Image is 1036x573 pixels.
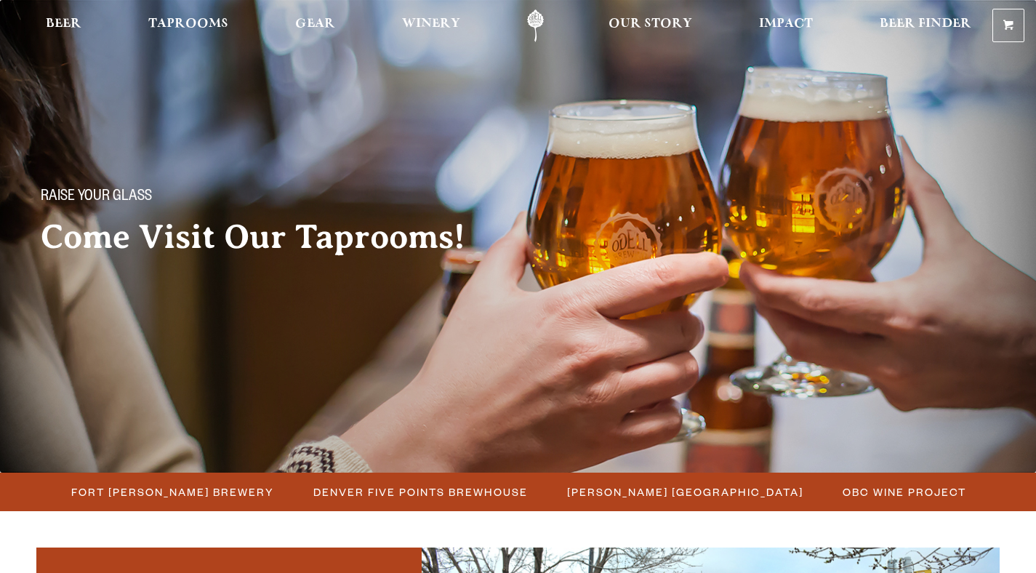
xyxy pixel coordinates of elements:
[609,18,692,30] span: Our Story
[295,18,335,30] span: Gear
[46,18,81,30] span: Beer
[402,18,460,30] span: Winery
[63,481,281,502] a: Fort [PERSON_NAME] Brewery
[36,9,91,42] a: Beer
[139,9,238,42] a: Taprooms
[834,481,973,502] a: OBC Wine Project
[393,9,470,42] a: Winery
[286,9,345,42] a: Gear
[599,9,702,42] a: Our Story
[41,188,152,207] span: Raise your glass
[759,18,813,30] span: Impact
[305,481,535,502] a: Denver Five Points Brewhouse
[870,9,981,42] a: Beer Finder
[71,481,274,502] span: Fort [PERSON_NAME] Brewery
[843,481,966,502] span: OBC Wine Project
[750,9,822,42] a: Impact
[558,481,811,502] a: [PERSON_NAME] [GEOGRAPHIC_DATA]
[313,481,528,502] span: Denver Five Points Brewhouse
[880,18,971,30] span: Beer Finder
[508,9,563,42] a: Odell Home
[41,219,494,255] h2: Come Visit Our Taprooms!
[567,481,803,502] span: [PERSON_NAME] [GEOGRAPHIC_DATA]
[148,18,228,30] span: Taprooms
